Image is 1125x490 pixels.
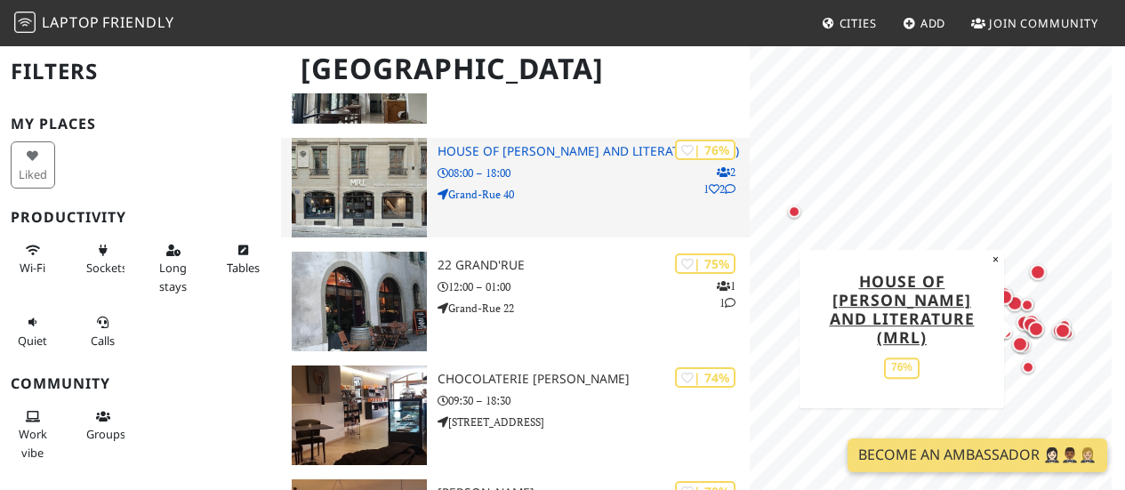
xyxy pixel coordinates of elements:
[987,250,1004,269] button: Close popup
[703,164,735,197] p: 2 1 2
[840,15,877,31] span: Cities
[776,194,812,229] div: Map marker
[717,277,735,311] p: 1 1
[281,252,750,351] a: 22 grand'rue | 75% 11 22 grand'rue 12:00 – 01:00 Grand-Rue 22
[675,253,735,274] div: | 75%
[1018,311,1054,347] div: Map marker
[81,308,125,355] button: Calls
[438,258,750,273] h3: 22 grand'rue
[14,12,36,33] img: LaptopFriendly
[11,375,270,392] h3: Community
[11,209,270,226] h3: Productivity
[1042,313,1078,349] div: Map marker
[989,15,1098,31] span: Join Community
[675,367,735,388] div: | 74%
[815,7,884,39] a: Cities
[11,308,55,355] button: Quiet
[20,260,45,276] span: Stable Wi-Fi
[286,44,746,93] h1: [GEOGRAPHIC_DATA]
[438,186,750,203] p: Grand-Rue 40
[438,278,750,295] p: 12:00 – 01:00
[86,260,127,276] span: Power sockets
[292,252,427,351] img: 22 grand'rue
[81,236,125,283] button: Sockets
[102,12,173,32] span: Friendly
[1009,287,1045,323] div: Map marker
[14,8,174,39] a: LaptopFriendly LaptopFriendly
[281,138,750,237] a: House of Rousseau and Literature (MRL) | 76% 212 House of [PERSON_NAME] and Literature (MRL) 08:0...
[11,402,55,467] button: Work vibe
[11,236,55,283] button: Wi-Fi
[81,402,125,449] button: Groups
[91,333,115,349] span: Video/audio calls
[438,392,750,409] p: 09:30 – 18:30
[1045,313,1081,349] div: Map marker
[11,44,270,99] h2: Filters
[292,138,427,237] img: House of Rousseau and Literature (MRL)
[42,12,100,32] span: Laptop
[438,144,750,159] h3: House of [PERSON_NAME] and Literature (MRL)
[438,414,750,430] p: [STREET_ADDRESS]
[438,165,750,181] p: 08:00 – 18:00
[1013,307,1049,342] div: Map marker
[896,7,953,39] a: Add
[292,365,427,465] img: Chocolaterie Philippe Pascoët
[987,279,1023,315] div: Map marker
[227,260,260,276] span: Work-friendly tables
[675,140,735,160] div: | 76%
[11,116,270,133] h3: My Places
[920,15,946,31] span: Add
[18,333,47,349] span: Quiet
[964,7,1105,39] a: Join Community
[221,236,266,283] button: Tables
[830,270,975,348] a: House of [PERSON_NAME] and Literature (MRL)
[86,426,125,442] span: Group tables
[986,277,1022,312] div: Map marker
[151,236,196,301] button: Long stays
[438,300,750,317] p: Grand-Rue 22
[438,372,750,387] h3: Chocolaterie [PERSON_NAME]
[1020,254,1056,290] div: Map marker
[159,260,187,293] span: Long stays
[1047,308,1082,343] div: Map marker
[19,426,47,460] span: People working
[281,365,750,465] a: Chocolaterie Philippe Pascoët | 74% Chocolaterie [PERSON_NAME] 09:30 – 18:30 [STREET_ADDRESS]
